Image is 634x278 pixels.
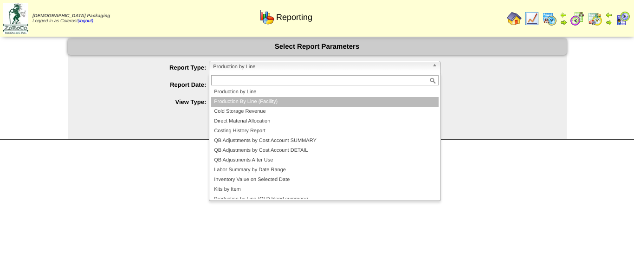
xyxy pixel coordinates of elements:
a: (logout) [78,19,93,24]
span: Production by Line [213,61,428,72]
label: Report Date: [86,81,209,88]
img: arrowleft.gif [605,11,613,19]
img: graph.gif [259,10,274,25]
img: calendarblend.gif [570,11,585,26]
li: Costing History Report [211,126,439,136]
label: View Type: [86,98,209,105]
li: QB Adjustments After Use [211,155,439,165]
label: Report Type: [86,64,209,71]
li: Kits by Item [211,185,439,194]
img: home.gif [507,11,522,26]
img: line_graph.gif [524,11,539,26]
li: Production by Line [211,87,439,97]
img: arrowright.gif [605,19,613,26]
img: calendarcustomer.gif [615,11,630,26]
span: [DEMOGRAPHIC_DATA] Packaging [32,13,110,19]
img: zoroco-logo-small.webp [3,3,28,34]
img: calendarprod.gif [542,11,557,26]
li: Inventory Value on Selected Date [211,175,439,185]
li: Production By Line (Facility) [211,97,439,107]
img: calendarinout.gif [588,11,602,26]
div: Select Report Parameters [68,39,567,55]
img: arrowleft.gif [560,11,567,19]
li: QB Adjustments by Cost Account SUMMARY [211,136,439,146]
span: Reporting [276,13,312,22]
li: Cold Storage Revenue [211,107,439,116]
li: Direct Material Allocation [211,116,439,126]
span: Logged in as Colerost [32,13,110,24]
li: QB Adjustments by Cost Account DETAIL [211,146,439,155]
li: Production by Line (OLD blend summary) [211,194,439,204]
li: Labor Summary by Date Range [211,165,439,175]
img: arrowright.gif [560,19,567,26]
